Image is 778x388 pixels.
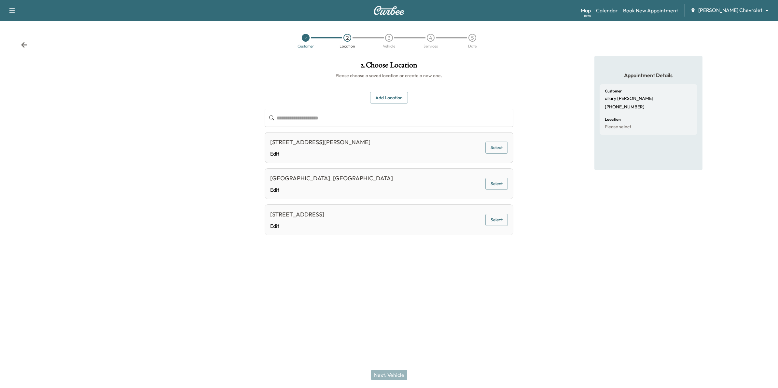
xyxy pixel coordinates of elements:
div: Date [468,44,477,48]
div: Services [424,44,438,48]
h1: 2 . Choose Location [265,61,514,72]
a: Book New Appointment [623,7,678,14]
p: [PHONE_NUMBER] [605,104,645,110]
div: Vehicle [383,44,395,48]
div: Beta [584,13,591,18]
div: 2 [343,34,351,42]
button: Select [485,178,508,190]
a: MapBeta [581,7,591,14]
div: Customer [298,44,314,48]
div: 5 [468,34,476,42]
div: 3 [385,34,393,42]
a: Edit [270,186,393,194]
button: Select [485,142,508,154]
div: 4 [427,34,435,42]
div: [STREET_ADDRESS][PERSON_NAME] [270,138,370,147]
div: [STREET_ADDRESS] [270,210,324,219]
h6: Location [605,118,621,121]
p: Please select [605,124,631,130]
p: allary [PERSON_NAME] [605,96,653,102]
div: Location [340,44,355,48]
a: Edit [270,222,324,230]
div: Back [21,42,27,48]
button: Select [485,214,508,226]
span: [PERSON_NAME] Chevrolet [698,7,762,14]
a: Calendar [596,7,618,14]
img: Curbee Logo [373,6,405,15]
h6: Please choose a saved location or create a new one. [265,72,514,79]
h5: Appointment Details [600,72,697,79]
div: [GEOGRAPHIC_DATA], [GEOGRAPHIC_DATA] [270,174,393,183]
button: Add Location [370,92,408,104]
a: Edit [270,150,370,158]
h6: Customer [605,89,622,93]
